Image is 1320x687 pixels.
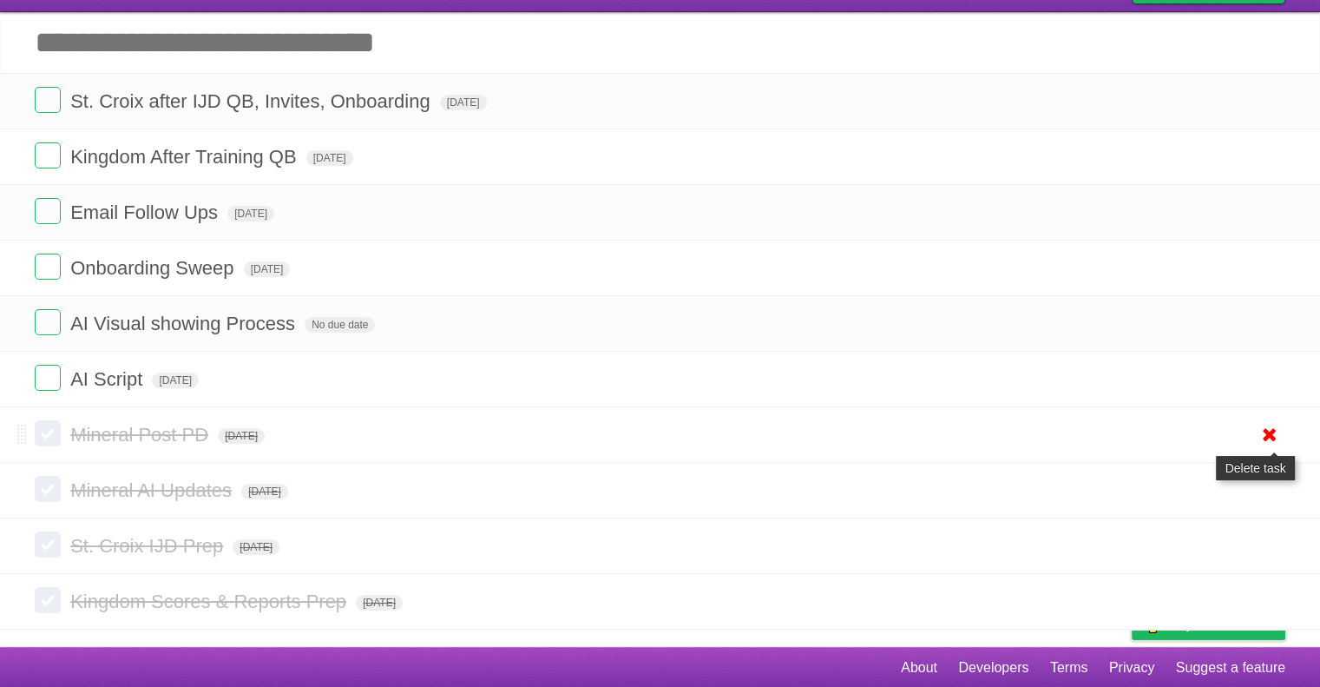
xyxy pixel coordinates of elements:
[35,87,61,113] label: Done
[70,201,222,223] span: Email Follow Ups
[901,651,937,684] a: About
[35,309,61,335] label: Done
[1109,651,1154,684] a: Privacy
[1176,651,1285,684] a: Suggest a feature
[70,146,300,168] span: Kingdom After Training QB
[35,142,61,168] label: Done
[70,257,238,279] span: Onboarding Sweep
[35,476,61,502] label: Done
[70,424,213,446] span: Mineral Post PD
[35,254,61,280] label: Done
[241,484,288,499] span: [DATE]
[70,313,299,334] span: AI Visual showing Process
[244,261,291,277] span: [DATE]
[35,532,61,558] label: Done
[440,95,487,110] span: [DATE]
[35,198,61,224] label: Done
[233,539,279,555] span: [DATE]
[70,591,351,612] span: Kingdom Scores & Reports Prep
[305,317,375,333] span: No due date
[70,90,435,112] span: St. Croix after IJD QB, Invites, Onboarding
[356,595,403,611] span: [DATE]
[70,479,236,501] span: Mineral AI Updates
[1168,609,1277,639] span: Buy me a coffee
[306,150,353,166] span: [DATE]
[218,428,265,444] span: [DATE]
[70,535,227,557] span: St. Croix IJD Prep
[958,651,1028,684] a: Developers
[1050,651,1088,684] a: Terms
[152,373,199,388] span: [DATE]
[35,420,61,446] label: Done
[35,587,61,613] label: Done
[35,365,61,391] label: Done
[227,206,274,221] span: [DATE]
[70,368,147,390] span: AI Script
